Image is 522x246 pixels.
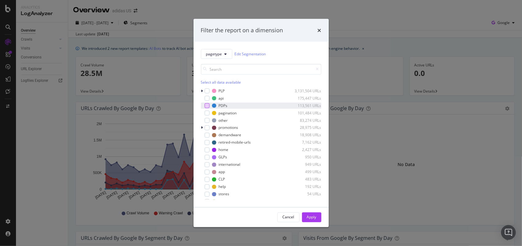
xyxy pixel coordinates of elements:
[219,133,241,138] div: demandware
[201,79,321,85] div: Select all data available
[219,199,229,204] div: yeezy
[219,125,238,130] div: promotions
[219,88,225,93] div: PLP
[291,125,321,130] div: 28,975 URLs
[291,140,321,145] div: 7,162 URLs
[219,162,241,167] div: international
[307,215,316,220] div: Apply
[291,192,321,197] div: 54 URLs
[219,96,224,101] div: api
[219,169,225,175] div: app
[201,49,232,59] button: pagetype
[219,177,225,182] div: CLP
[201,64,321,74] input: Search
[283,215,294,220] div: Cancel
[219,140,251,145] div: retired-mobile-urls
[219,184,226,189] div: help
[194,19,329,227] div: modal
[291,184,321,189] div: 192 URLs
[291,118,321,123] div: 83,274 URLs
[219,110,237,116] div: pagination
[277,212,300,222] button: Cancel
[219,103,228,108] div: PDPs
[291,133,321,138] div: 18,908 URLs
[291,169,321,175] div: 499 URLs
[291,162,321,167] div: 949 URLs
[291,177,321,182] div: 483 URLs
[219,147,229,153] div: home
[291,155,321,160] div: 950 URLs
[302,212,321,222] button: Apply
[501,225,516,240] div: Open Intercom Messenger
[291,96,321,101] div: 175,447 URLs
[291,199,321,204] div: 50 URLs
[291,103,321,108] div: 113,561 URLs
[291,147,321,153] div: 2,427 URLs
[291,88,321,93] div: 3,131,504 URLs
[318,26,321,34] div: times
[291,110,321,116] div: 101,484 URLs
[206,51,222,57] span: pagetype
[235,51,266,57] a: Edit Segmentation
[201,26,283,34] div: Filter the report on a dimension
[219,155,227,160] div: GLPs
[219,192,230,197] div: stores
[219,118,228,123] div: other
